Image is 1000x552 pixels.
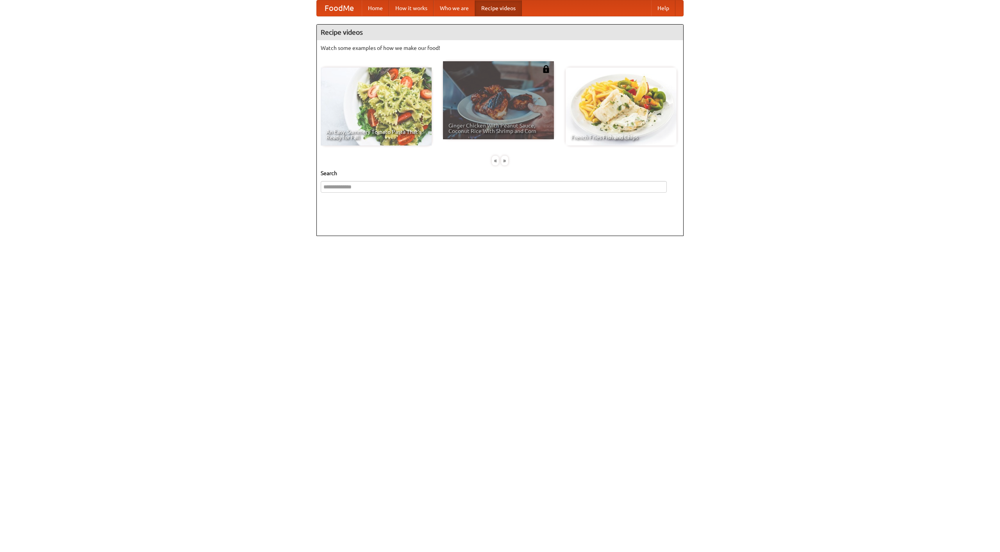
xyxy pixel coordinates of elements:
[317,0,362,16] a: FoodMe
[321,169,679,177] h5: Search
[542,65,550,73] img: 483408.png
[321,67,432,146] a: An Easy, Summery Tomato Pasta That's Ready for Fall
[475,0,522,16] a: Recipe videos
[566,67,677,146] a: French Fries Fish and Chips
[651,0,675,16] a: Help
[492,156,499,165] div: «
[434,0,475,16] a: Who we are
[362,0,389,16] a: Home
[326,129,426,140] span: An Easy, Summery Tomato Pasta That's Ready for Fall
[321,44,679,52] p: Watch some examples of how we make our food!
[389,0,434,16] a: How it works
[571,135,671,140] span: French Fries Fish and Chips
[317,25,683,40] h4: Recipe videos
[501,156,508,165] div: »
